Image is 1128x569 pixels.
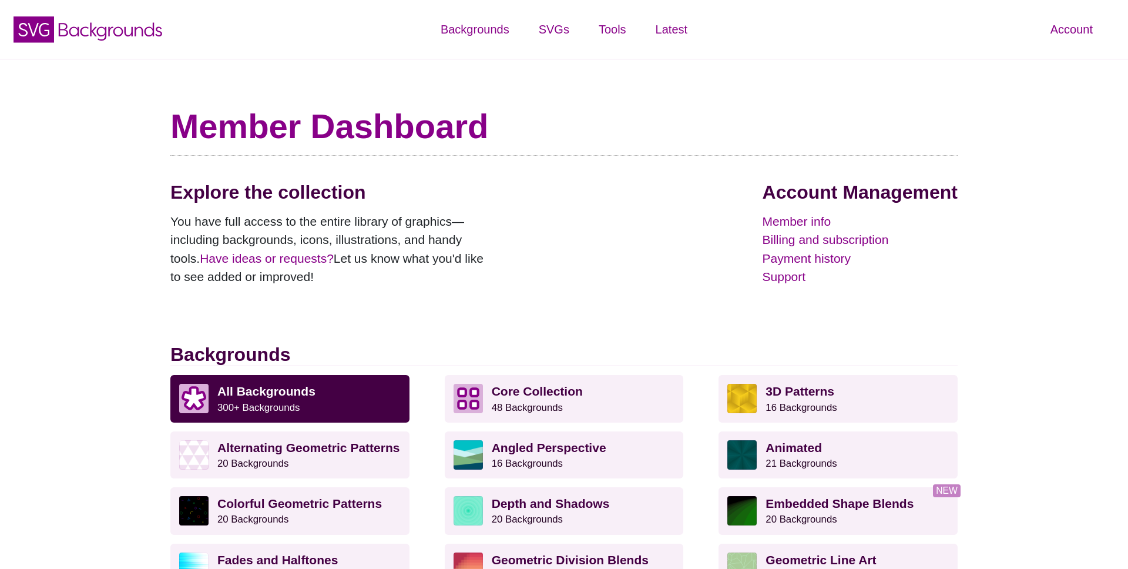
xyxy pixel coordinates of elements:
[492,553,649,567] strong: Geometric Division Blends
[492,384,583,398] strong: Core Collection
[727,496,757,526] img: green to black rings rippling away from corner
[763,181,958,203] h2: Account Management
[454,496,483,526] img: green layered rings within rings
[179,440,209,470] img: light purple and white alternating triangle pattern
[763,267,958,286] a: Support
[170,181,493,203] h2: Explore the collection
[727,384,757,413] img: fancy golden cube pattern
[492,514,563,525] small: 20 Backgrounds
[217,441,399,454] strong: Alternating Geometric Patterns
[727,440,757,470] img: green rave light effect animated background
[524,12,584,47] a: SVGs
[445,375,684,422] a: Core Collection 48 Backgrounds
[170,487,409,534] a: Colorful Geometric Patterns20 Backgrounds
[170,106,958,147] h1: Member Dashboard
[492,441,606,454] strong: Angled Perspective
[766,553,876,567] strong: Geometric Line Art
[641,12,702,47] a: Latest
[217,384,315,398] strong: All Backgrounds
[766,497,914,510] strong: Embedded Shape Blends
[170,343,958,366] h2: Backgrounds
[179,496,209,526] img: a rainbow pattern of outlined geometric shapes
[492,402,563,413] small: 48 Backgrounds
[170,431,409,478] a: Alternating Geometric Patterns20 Backgrounds
[719,431,958,478] a: Animated21 Backgrounds
[445,487,684,534] a: Depth and Shadows20 Backgrounds
[454,440,483,470] img: abstract landscape with sky mountains and water
[766,402,837,413] small: 16 Backgrounds
[763,212,958,231] a: Member info
[766,458,837,469] small: 21 Backgrounds
[426,12,524,47] a: Backgrounds
[492,458,563,469] small: 16 Backgrounds
[763,249,958,268] a: Payment history
[445,431,684,478] a: Angled Perspective16 Backgrounds
[1036,12,1107,47] a: Account
[217,497,382,510] strong: Colorful Geometric Patterns
[584,12,641,47] a: Tools
[170,375,409,422] a: All Backgrounds 300+ Backgrounds
[217,402,300,413] small: 300+ Backgrounds
[217,553,338,567] strong: Fades and Halftones
[766,384,834,398] strong: 3D Patterns
[200,252,334,265] a: Have ideas or requests?
[217,514,288,525] small: 20 Backgrounds
[217,458,288,469] small: 20 Backgrounds
[766,514,837,525] small: 20 Backgrounds
[763,230,958,249] a: Billing and subscription
[719,487,958,534] a: Embedded Shape Blends20 Backgrounds
[492,497,610,510] strong: Depth and Shadows
[170,212,493,286] p: You have full access to the entire library of graphics—including backgrounds, icons, illustration...
[766,441,822,454] strong: Animated
[719,375,958,422] a: 3D Patterns16 Backgrounds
